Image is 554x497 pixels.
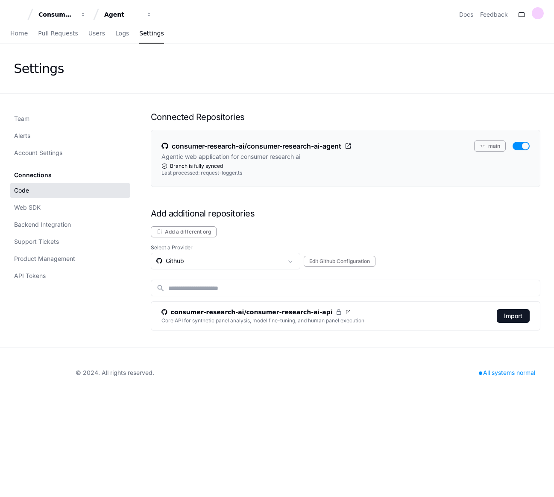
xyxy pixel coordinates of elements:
[151,208,540,219] h1: Add additional repositories
[172,141,341,151] span: consumer-research-ai/consumer-research-ai-agent
[497,309,530,323] button: Import
[14,132,30,140] span: Alerts
[10,128,130,143] a: Alerts
[161,140,352,152] a: consumer-research-ai/consumer-research-ai-agent
[14,61,64,76] div: Settings
[14,149,62,157] span: Account Settings
[161,317,364,324] div: Core API for synthetic panel analysis, model fine-tuning, and human panel execution
[474,140,506,152] button: main
[156,284,165,292] mat-icon: search
[88,24,105,44] a: Users
[139,24,164,44] a: Settings
[14,114,29,123] span: Team
[10,24,28,44] a: Home
[151,111,540,123] h1: Connected Repositories
[14,220,71,229] span: Backend Integration
[14,186,29,195] span: Code
[161,152,300,161] p: Agentic web application for consumer research ai
[10,251,130,266] a: Product Management
[161,163,530,170] div: Branch is fully synced
[161,170,530,176] div: Last processed: request-logger.ts
[14,254,75,263] span: Product Management
[101,7,155,22] button: Agent
[76,368,154,377] div: © 2024. All rights reserved.
[156,257,283,265] div: Github
[10,268,130,284] a: API Tokens
[88,31,105,36] span: Users
[10,200,130,215] a: Web SDK
[171,308,333,316] span: consumer-research-ai/consumer-research-ai-api
[151,244,540,251] label: Select a Provider
[480,10,508,19] button: Feedback
[151,226,217,237] button: Add a different org
[10,31,28,36] span: Home
[474,367,540,379] div: All systems normal
[161,308,364,316] a: consumer-research-ai/consumer-research-ai-api
[115,24,129,44] a: Logs
[459,10,473,19] a: Docs
[104,10,141,19] div: Agent
[10,111,130,126] a: Team
[14,203,41,212] span: Web SDK
[10,145,130,161] a: Account Settings
[38,10,75,19] div: Consumer Research AI
[139,31,164,36] span: Settings
[38,24,78,44] a: Pull Requests
[35,7,90,22] button: Consumer Research AI
[304,256,375,267] button: Edit Github Configuration
[10,217,130,232] a: Backend Integration
[38,31,78,36] span: Pull Requests
[14,272,46,280] span: API Tokens
[10,183,130,198] a: Code
[14,237,59,246] span: Support Tickets
[115,31,129,36] span: Logs
[10,234,130,249] a: Support Tickets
